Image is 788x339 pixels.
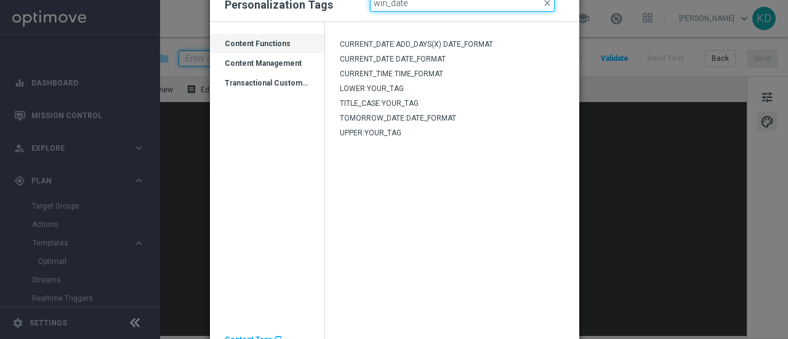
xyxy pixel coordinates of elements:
[325,111,580,126] div: Press SPACE to select this row.
[325,97,580,111] div: Press SPACE to select this row.
[210,34,324,54] div: Press SPACE to deselect this row.
[325,52,580,67] div: Press SPACE to select this row.
[340,99,419,108] span: TITLE_CASE:YOUR_TAG
[210,73,324,93] div: Press SPACE to select this row.
[340,55,446,63] span: CURRENT_DATE:DATE_FORMAT
[340,70,443,78] span: CURRENT_TIME:TIME_FORMAT
[210,78,324,98] div: Transactional Customer Data
[340,129,401,137] span: UPPER:YOUR_TAG
[210,58,324,78] div: Content Management
[325,67,580,82] div: Press SPACE to select this row.
[340,40,493,49] span: CURRENT_DATE:ADD_DAYS(X):DATE_FORMAT
[210,39,324,58] div: Content Functions
[340,114,456,122] span: TOMORROW_DATE:DATE_FORMAT
[340,84,404,93] span: LOWER:YOUR_TAG
[210,54,324,73] div: Press SPACE to select this row.
[325,38,580,52] div: Press SPACE to select this row.
[325,82,580,97] div: Press SPACE to select this row.
[325,126,580,141] div: Press SPACE to select this row.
